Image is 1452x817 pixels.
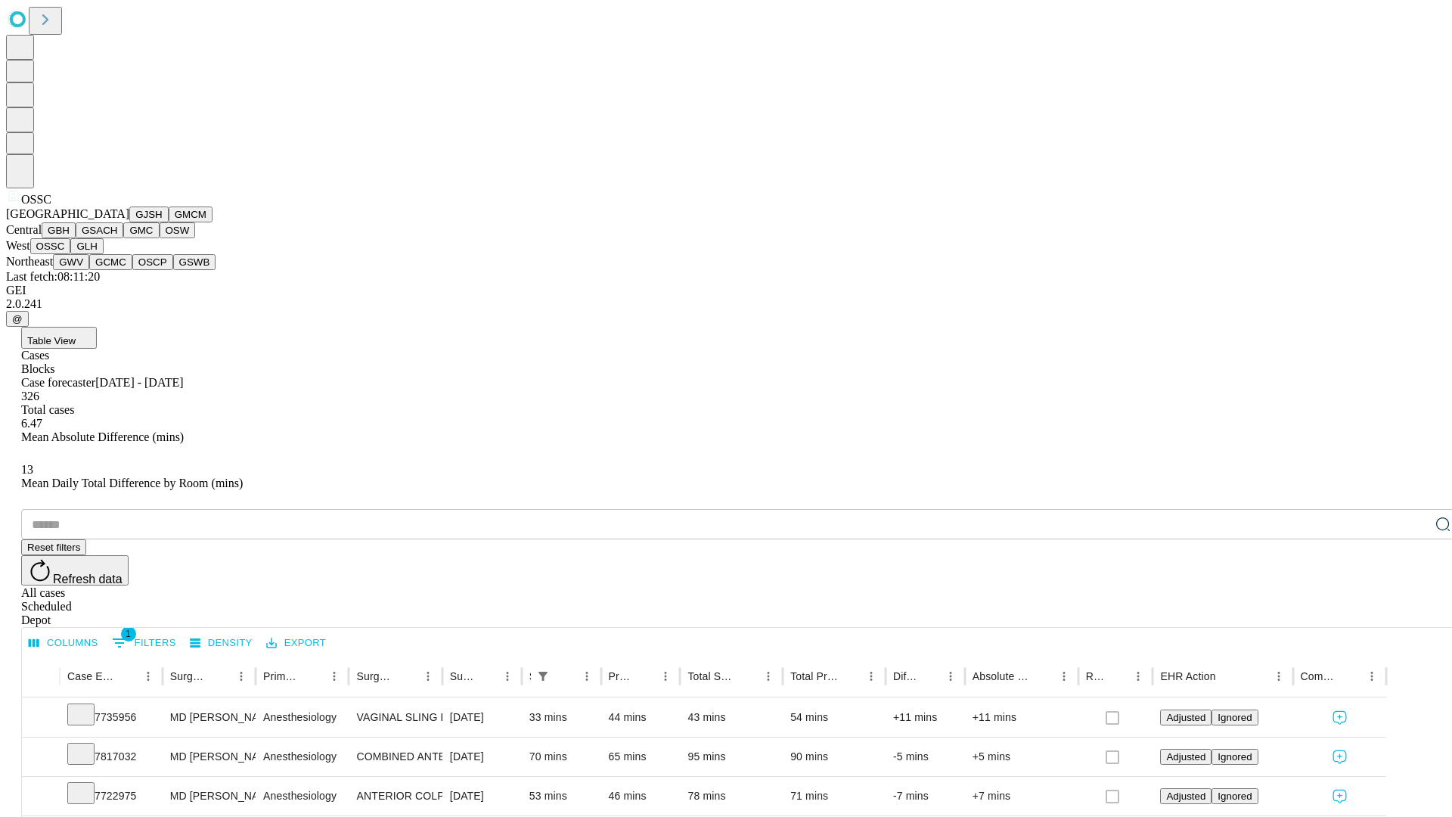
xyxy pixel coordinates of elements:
[6,297,1446,311] div: 2.0.241
[29,705,52,732] button: Expand
[324,666,345,687] button: Menu
[356,738,434,776] div: COMBINED ANTEROPOSTERIOR [MEDICAL_DATA], CYSTO
[687,670,735,682] div: Total Scheduled Duration
[497,666,518,687] button: Menu
[95,376,183,389] span: [DATE] - [DATE]
[687,738,775,776] div: 95 mins
[609,670,633,682] div: Predicted In Room Duration
[1053,666,1075,687] button: Menu
[737,666,758,687] button: Sort
[576,666,597,687] button: Menu
[1218,791,1252,802] span: Ignored
[263,670,301,682] div: Primary Service
[919,666,940,687] button: Sort
[231,666,252,687] button: Menu
[160,222,196,238] button: OSW
[356,670,394,682] div: Surgery Name
[169,207,213,222] button: GMCM
[450,738,514,776] div: [DATE]
[1212,788,1258,804] button: Ignored
[170,698,248,737] div: MD [PERSON_NAME]
[893,777,957,815] div: -7 mins
[262,632,330,655] button: Export
[655,666,676,687] button: Menu
[27,542,80,553] span: Reset filters
[12,313,23,325] span: @
[53,254,89,270] button: GWV
[132,254,173,270] button: OSCP
[1166,712,1205,723] span: Adjusted
[27,335,76,346] span: Table View
[302,666,324,687] button: Sort
[89,254,132,270] button: GCMC
[529,738,594,776] div: 70 mins
[170,738,248,776] div: MD [PERSON_NAME]
[1106,666,1128,687] button: Sort
[21,555,129,586] button: Refresh data
[634,666,655,687] button: Sort
[940,666,961,687] button: Menu
[1086,670,1106,682] div: Resolved in EHR
[839,666,861,687] button: Sort
[1268,666,1289,687] button: Menu
[67,777,155,815] div: 7722975
[687,698,775,737] div: 43 mins
[1032,666,1053,687] button: Sort
[1340,666,1361,687] button: Sort
[173,254,216,270] button: GSWB
[29,784,52,810] button: Expand
[973,738,1071,776] div: +5 mins
[758,666,779,687] button: Menu
[6,223,42,236] span: Central
[21,463,33,476] span: 13
[29,744,52,771] button: Expand
[70,238,103,254] button: GLH
[356,777,434,815] div: ANTERIOR COLPORRAPHY, [MEDICAL_DATA], CYSTO
[790,777,878,815] div: 71 mins
[450,777,514,815] div: [DATE]
[790,738,878,776] div: 90 mins
[687,777,775,815] div: 78 mins
[893,670,917,682] div: Difference
[609,777,673,815] div: 46 mins
[450,698,514,737] div: [DATE]
[532,666,554,687] div: 1 active filter
[42,222,76,238] button: GBH
[21,327,97,349] button: Table View
[790,670,838,682] div: Total Predicted Duration
[893,698,957,737] div: +11 mins
[53,573,123,586] span: Refresh data
[25,632,102,655] button: Select columns
[6,270,100,283] span: Last fetch: 08:11:20
[555,666,576,687] button: Sort
[263,698,341,737] div: Anesthesiology
[790,698,878,737] div: 54 mins
[67,670,115,682] div: Case Epic Id
[532,666,554,687] button: Show filters
[356,698,434,737] div: VAGINAL SLING PROCEDURE FOR [MEDICAL_DATA]
[1218,712,1252,723] span: Ignored
[6,311,29,327] button: @
[1160,788,1212,804] button: Adjusted
[21,376,95,389] span: Case forecaster
[121,626,136,641] span: 1
[529,670,531,682] div: Scheduled In Room Duration
[450,670,474,682] div: Surgery Date
[123,222,159,238] button: GMC
[609,738,673,776] div: 65 mins
[1128,666,1149,687] button: Menu
[973,777,1071,815] div: +7 mins
[67,738,155,776] div: 7817032
[609,698,673,737] div: 44 mins
[1301,670,1339,682] div: Comments
[30,238,71,254] button: OSSC
[1166,791,1205,802] span: Adjusted
[1160,710,1212,725] button: Adjusted
[861,666,882,687] button: Menu
[973,698,1071,737] div: +11 mins
[116,666,138,687] button: Sort
[21,403,74,416] span: Total cases
[21,430,184,443] span: Mean Absolute Difference (mins)
[67,698,155,737] div: 7735956
[893,738,957,776] div: -5 mins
